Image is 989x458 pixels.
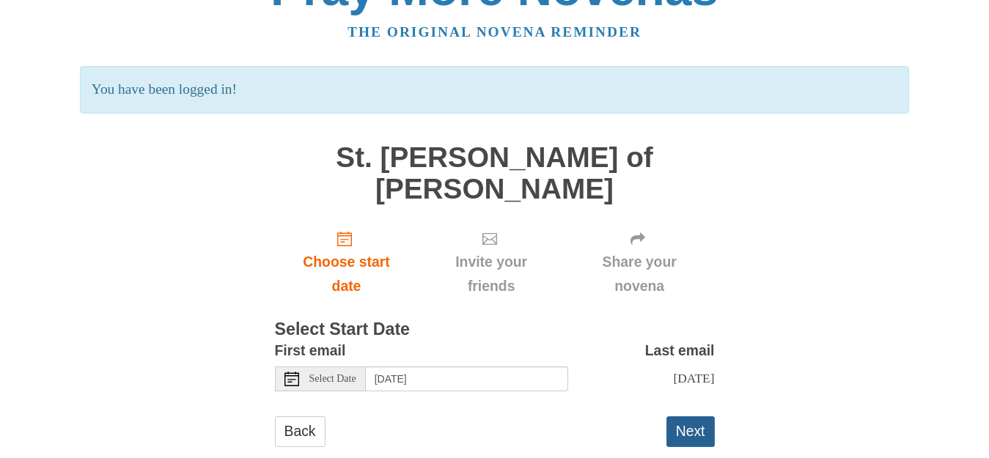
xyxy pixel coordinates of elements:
[275,219,419,306] a: Choose start date
[579,250,700,298] span: Share your novena
[275,339,346,363] label: First email
[290,250,404,298] span: Choose start date
[348,24,641,40] a: The original novena reminder
[565,219,715,306] div: Click "Next" to confirm your start date first.
[645,339,715,363] label: Last email
[275,142,715,204] h1: St. [PERSON_NAME] of [PERSON_NAME]
[418,219,564,306] div: Click "Next" to confirm your start date first.
[275,416,326,446] a: Back
[309,374,356,384] span: Select Date
[275,320,715,339] h3: Select Start Date
[673,371,714,385] span: [DATE]
[80,66,909,114] p: You have been logged in!
[433,250,549,298] span: Invite your friends
[666,416,715,446] button: Next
